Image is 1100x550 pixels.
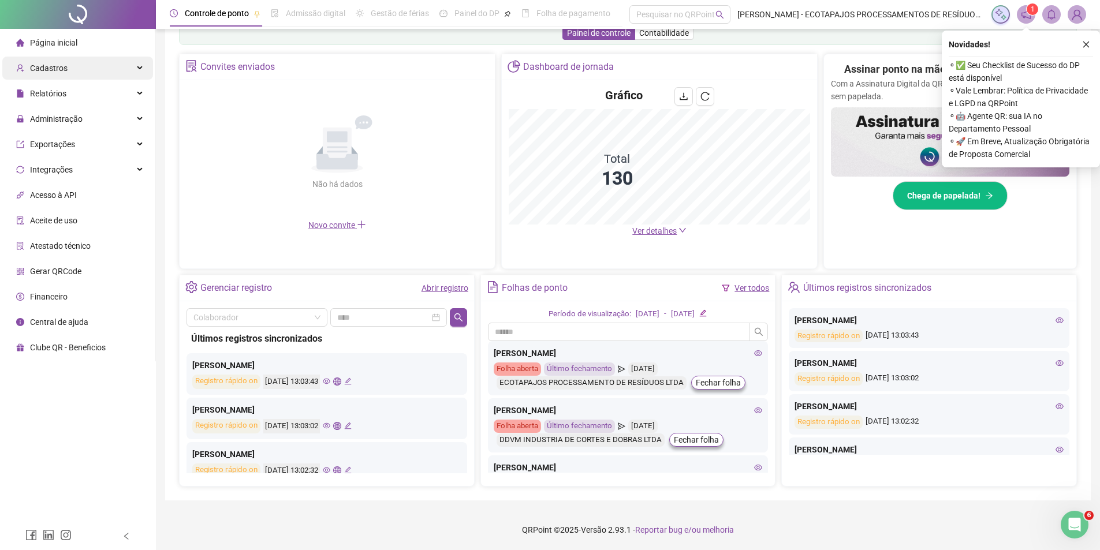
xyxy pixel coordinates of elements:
[333,422,341,429] span: global
[618,420,625,433] span: send
[502,278,568,298] div: Folhas de ponto
[192,463,260,478] div: Registro rápido on
[696,376,741,389] span: Fechar folha
[43,529,54,541] span: linkedin
[722,284,730,292] span: filter
[30,165,73,174] span: Integrações
[674,433,719,446] span: Fechar folha
[16,216,24,224] span: audit
[715,10,724,19] span: search
[454,9,499,18] span: Painel do DP
[795,372,863,386] div: Registro rápido on
[893,181,1008,210] button: Chega de papelada!
[699,309,707,317] span: edit
[605,87,643,103] h4: Gráfico
[679,92,688,101] span: download
[795,400,1064,413] div: [PERSON_NAME]
[16,38,24,46] span: home
[454,313,463,322] span: search
[994,8,1007,21] img: sparkle-icon.fc2bf0ac1784a2077858766a79e2daf3.svg
[30,343,106,352] span: Clube QR - Beneficios
[795,357,1064,369] div: [PERSON_NAME]
[1056,446,1064,454] span: eye
[344,466,352,474] span: edit
[323,422,330,429] span: eye
[371,9,429,18] span: Gestão de férias
[949,59,1093,84] span: ⚬ ✅ Seu Checklist de Sucesso do DP está disponível
[831,107,1069,177] img: banner%2F02c71560-61a6-44d4-94b9-c8ab97240462.png
[439,9,448,17] span: dashboard
[192,448,461,461] div: [PERSON_NAME]
[754,327,763,336] span: search
[192,403,461,416] div: [PERSON_NAME]
[678,226,687,234] span: down
[191,331,463,346] div: Últimos registros sincronizados
[16,267,24,275] span: qrcode
[333,377,341,385] span: global
[30,317,88,327] span: Central de ajuda
[628,362,658,376] div: [DATE]
[308,220,366,230] span: Novo convite
[754,349,762,357] span: eye
[30,89,66,98] span: Relatórios
[949,135,1093,160] span: ⚬ 🚀 Em Breve, Atualização Obrigatória de Proposta Comercial
[1056,402,1064,410] span: eye
[536,9,610,18] span: Folha de pagamento
[16,292,24,300] span: dollar
[844,61,1056,77] h2: Assinar ponto na mão? Isso ficou no passado!
[795,416,863,429] div: Registro rápido on
[344,422,352,429] span: edit
[1056,359,1064,367] span: eye
[16,63,24,72] span: user-add
[795,416,1064,429] div: [DATE] 13:02:32
[628,420,658,433] div: [DATE]
[795,330,863,343] div: Registro rápido on
[949,84,1093,110] span: ⚬ Vale Lembrar: Política de Privacidade e LGPD na QRPoint
[263,375,320,389] div: [DATE] 13:03:43
[754,463,762,472] span: eye
[25,529,37,541] span: facebook
[185,281,197,293] span: setting
[1031,5,1035,13] span: 1
[504,10,511,17] span: pushpin
[344,377,352,385] span: edit
[494,461,763,474] div: [PERSON_NAME]
[795,372,1064,386] div: [DATE] 13:03:02
[263,463,320,478] div: [DATE] 13:02:32
[263,419,320,433] div: [DATE] 13:03:02
[636,308,659,320] div: [DATE]
[985,192,993,200] span: arrow-right
[30,292,68,301] span: Financeiro
[494,362,541,376] div: Folha aberta
[521,9,530,17] span: book
[549,308,631,320] div: Período de visualização:
[170,9,178,17] span: clock-circle
[357,220,366,229] span: plus
[795,314,1064,327] div: [PERSON_NAME]
[1068,6,1086,23] img: 81269
[286,9,345,18] span: Admissão digital
[1084,511,1094,520] span: 6
[949,110,1093,135] span: ⚬ 🤖 Agente QR: sua IA no Departamento Pessoal
[284,178,390,190] div: Não há dados
[16,89,24,97] span: file
[333,466,341,474] span: global
[16,343,24,351] span: gift
[16,190,24,199] span: api
[508,60,520,72] span: pie-chart
[639,28,689,38] span: Contabilidade
[581,525,606,534] span: Versão
[323,466,330,474] span: eye
[122,532,130,540] span: left
[949,38,990,51] span: Novidades !
[618,362,625,376] span: send
[671,308,695,320] div: [DATE]
[635,525,734,534] span: Reportar bug e/ou melhoria
[30,63,68,73] span: Cadastros
[734,283,769,293] a: Ver todos
[1082,40,1090,48] span: close
[669,433,724,447] button: Fechar folha
[200,278,272,298] div: Gerenciar registro
[30,140,75,149] span: Exportações
[632,226,687,235] a: Ver detalhes down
